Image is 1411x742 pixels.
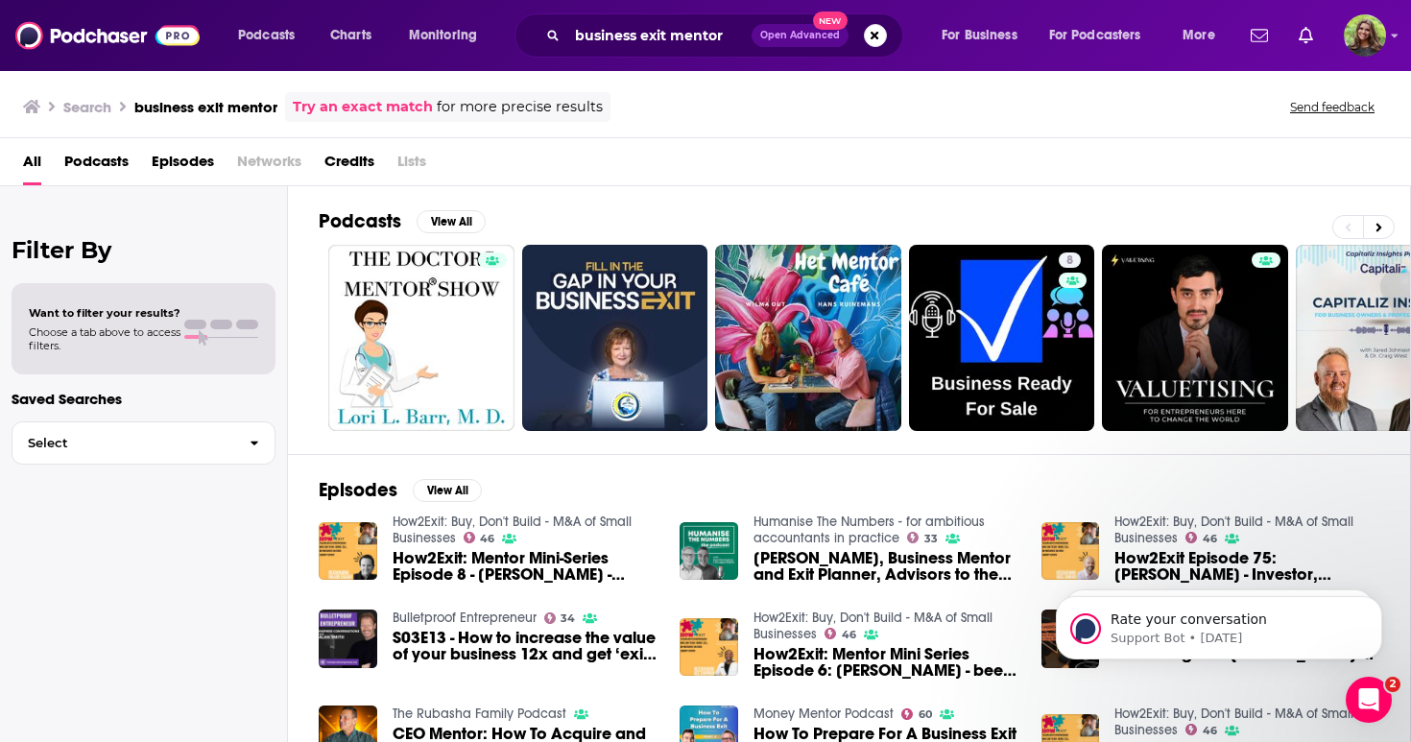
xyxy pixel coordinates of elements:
button: open menu [395,20,502,51]
span: Charts [330,22,371,49]
span: 46 [1203,727,1217,735]
a: Money Mentor Podcast [753,706,894,722]
span: Lists [397,146,426,185]
a: Christine Nicholson, Business Mentor and Exit Planner, Advisors to the Profession series [753,550,1018,583]
a: How2Exit: Buy, Don't Build - M&A of Small Businesses [753,610,992,642]
h3: business exit mentor [134,98,277,116]
span: More [1183,22,1215,49]
a: 8 [909,245,1095,431]
span: New [813,12,848,30]
span: Want to filter your results? [29,306,180,320]
input: Search podcasts, credits, & more... [567,20,752,51]
a: 33 [907,532,938,543]
span: 46 [842,631,856,639]
button: Show profile menu [1344,14,1386,57]
button: Select [12,421,275,465]
img: How2Exit: Mentor Mini Series Episode 6: Ace Chapman - been acquiring businesses for over 20 years. [680,618,738,677]
a: Bulletproof Entrepreneur [393,610,537,626]
a: S03E13 - How to increase the value of your business 12x and get ‘exit ready’ - Business Mentor of... [393,630,658,662]
a: How2Exit Episode 75: Ross Tomkins - Investor, Business Mentor, Author and Mens Health Advocate. [1114,550,1379,583]
span: 8 [1066,251,1073,271]
span: Networks [237,146,301,185]
a: How2Exit: Buy, Don't Build - M&A of Small Businesses [1114,514,1353,546]
span: How2Exit Episode 75: [PERSON_NAME] - Investor, Business Mentor, Author and Mens Health Advocate. [1114,550,1379,583]
span: Logged in as reagan34226 [1344,14,1386,57]
a: EpisodesView All [319,478,482,502]
button: open menu [1037,20,1169,51]
a: Episodes [152,146,214,185]
a: How2Exit: Mentor Mini Series Episode 6: Ace Chapman - been acquiring businesses for over 20 years. [753,646,1018,679]
img: S03E13 - How to increase the value of your business 12x and get ‘exit ready’ - Business Mentor of... [319,610,377,668]
span: 34 [561,614,575,623]
button: open menu [225,20,320,51]
span: Monitoring [409,22,477,49]
button: View All [413,479,482,502]
button: View All [417,210,486,233]
span: 33 [924,535,938,543]
a: Try an exact match [293,96,433,118]
a: 46 [464,532,495,543]
span: 46 [1203,535,1217,543]
span: How2Exit: Mentor Mini Series Episode 6: [PERSON_NAME] - been acquiring businesses for over 20 years. [753,646,1018,679]
h2: Filter By [12,236,275,264]
span: Choose a tab above to access filters. [29,325,180,352]
a: PodcastsView All [319,209,486,233]
button: open menu [928,20,1041,51]
a: How2Exit: Mentor Mini-Series Episode 8 - Roland Frasier - Investor, Business Mentor and Strategist. [393,550,658,583]
h3: Search [63,98,111,116]
a: Humanise The Numbers - for ambitious accountants in practice [753,514,985,546]
a: 34 [544,612,576,624]
span: [PERSON_NAME], Business Mentor and Exit Planner, Advisors to the Profession series [753,550,1018,583]
span: 60 [919,710,932,719]
h2: Podcasts [319,209,401,233]
img: User Profile [1344,14,1386,57]
button: Open AdvancedNew [752,24,849,47]
a: All [23,146,41,185]
a: 46 [1185,724,1217,735]
a: How2Exit: Buy, Don't Build - M&A of Small Businesses [1114,706,1353,738]
a: Show notifications dropdown [1243,19,1276,52]
img: How2Exit: Mentor Mini-Series Episode 8 - Roland Frasier - Investor, Business Mentor and Strategist. [319,522,377,581]
button: open menu [1169,20,1239,51]
button: Send feedback [1284,99,1380,115]
iframe: Intercom live chat [1346,677,1392,723]
span: Podcasts [238,22,295,49]
a: 60 [901,708,932,720]
span: Select [12,437,234,449]
iframe: Intercom notifications message [1027,556,1411,690]
span: For Podcasters [1049,22,1141,49]
span: 46 [480,535,494,543]
span: 2 [1385,677,1400,692]
span: For Business [942,22,1017,49]
img: Podchaser - Follow, Share and Rate Podcasts [15,17,200,54]
a: 46 [1185,532,1217,543]
span: Open Advanced [760,31,840,40]
p: Saved Searches [12,390,275,408]
a: Charts [318,20,383,51]
a: How2Exit: Buy, Don't Build - M&A of Small Businesses [393,514,632,546]
img: How2Exit Episode 75: Ross Tomkins - Investor, Business Mentor, Author and Mens Health Advocate. [1041,522,1100,581]
a: Show notifications dropdown [1291,19,1321,52]
a: 46 [825,628,856,639]
a: 8 [1059,252,1081,268]
img: Christine Nicholson, Business Mentor and Exit Planner, Advisors to the Profession series [680,522,738,581]
a: Credits [324,146,374,185]
span: for more precise results [437,96,603,118]
div: Search podcasts, credits, & more... [533,13,921,58]
span: How2Exit: Mentor Mini-Series Episode 8 - [PERSON_NAME] - Investor, Business Mentor and Strategist. [393,550,658,583]
a: Podcasts [64,146,129,185]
